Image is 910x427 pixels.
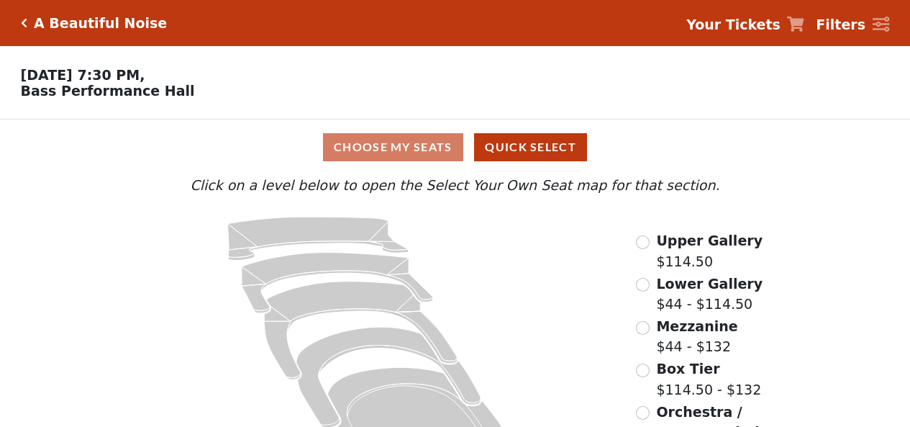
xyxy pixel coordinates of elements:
path: Upper Gallery - Seats Available: 286 [228,217,409,260]
a: Your Tickets [686,14,804,35]
span: Mezzanine [656,318,737,334]
strong: Filters [816,17,865,32]
span: Upper Gallery [656,233,763,248]
p: Click on a level below to open the Select Your Own Seat map for that section. [124,175,786,196]
a: Click here to go back to filters [21,18,27,28]
strong: Your Tickets [686,17,781,32]
button: Quick Select [474,133,587,161]
h5: A Beautiful Noise [34,15,167,32]
label: $44 - $114.50 [656,274,763,315]
label: $44 - $132 [656,316,737,357]
span: Lower Gallery [656,276,763,292]
path: Lower Gallery - Seats Available: 42 [242,253,434,313]
label: $114.50 [656,230,763,271]
a: Filters [816,14,889,35]
span: Box Tier [656,361,719,377]
label: $114.50 - $132 [656,359,761,400]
